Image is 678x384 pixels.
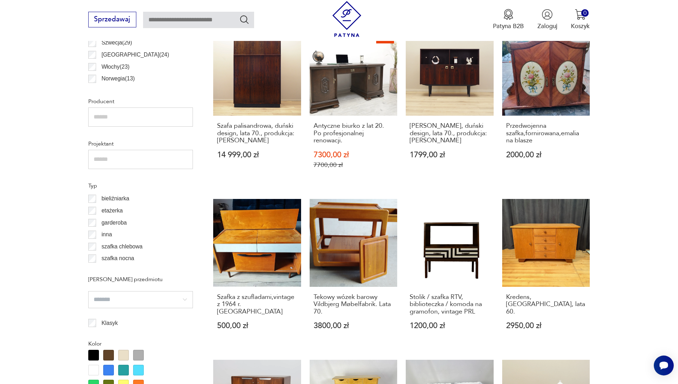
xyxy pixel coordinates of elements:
a: Sprzedawaj [88,17,136,23]
h3: Kredens, [GEOGRAPHIC_DATA], lata 60. [506,294,586,315]
p: 1200,00 zł [410,322,490,330]
p: [GEOGRAPHIC_DATA] ( 24 ) [101,50,169,59]
button: Sprzedawaj [88,12,136,27]
p: Norwegia ( 13 ) [101,74,135,83]
p: 7300,00 zł [314,151,394,159]
a: SaleAntyczne biurko z lat 20. Po profesjonalnej renowacji.Antyczne biurko z lat 20. Po profesjona... [310,28,398,185]
p: inna [101,230,112,239]
h3: Antyczne biurko z lat 20. Po profesjonalnej renowacji. [314,122,394,144]
img: Ikona medalu [503,9,514,20]
h3: [PERSON_NAME], duński design, lata 70., produkcja: [PERSON_NAME] [410,122,490,144]
button: Patyna B2B [493,9,524,30]
p: 1799,00 zł [410,151,490,159]
iframe: Smartsupp widget button [654,356,674,375]
p: szafka chlebowa [101,242,142,251]
p: 3800,00 zł [314,322,394,330]
p: Zaloguj [537,22,557,30]
img: Ikonka użytkownika [542,9,553,20]
a: Ikona medaluPatyna B2B [493,9,524,30]
p: Typ [88,181,193,190]
h3: Stolik / szafka RTV, biblioteczka / komoda na gramofon, vintage PRL [410,294,490,315]
h3: Szafa palisandrowa, duński design, lata 70., produkcja: [PERSON_NAME] [217,122,297,144]
p: 2000,00 zł [506,151,586,159]
img: Patyna - sklep z meblami i dekoracjami vintage [329,1,365,37]
p: Projektant [88,139,193,148]
a: Przedwojenna szafka,fornirowana,emalia na blaszePrzedwojenna szafka,fornirowana,emalia na blasze2... [502,28,590,185]
a: Szafka palisandrowa, duński design, lata 70., produkcja: Dania[PERSON_NAME], duński design, lata ... [406,28,494,185]
a: Szafa palisandrowa, duński design, lata 70., produkcja: DaniaSzafa palisandrowa, duński design, l... [213,28,301,185]
button: Szukaj [239,14,249,25]
p: Francja ( 12 ) [101,86,130,95]
p: [PERSON_NAME] przedmiotu [88,275,193,284]
button: 0Koszyk [571,9,590,30]
p: 500,00 zł [217,322,297,330]
p: Patyna B2B [493,22,524,30]
button: Zaloguj [537,9,557,30]
p: Klasyk [101,319,118,328]
a: Stolik / szafka RTV, biblioteczka / komoda na gramofon, vintage PRLStolik / szafka RTV, bibliotec... [406,199,494,346]
p: 14 999,00 zł [217,151,297,159]
p: etażerka [101,206,123,215]
a: Kredens, Niemcy, lata 60.Kredens, [GEOGRAPHIC_DATA], lata 60.2950,00 zł [502,199,590,346]
p: Szwecja ( 29 ) [101,38,132,47]
img: Ikona koszyka [575,9,586,20]
p: garderoba [101,218,127,227]
h3: Przedwojenna szafka,fornirowana,emalia na blasze [506,122,586,144]
p: 2950,00 zł [506,322,586,330]
p: 7700,00 zł [314,161,394,169]
h3: Tekowy wózek barowy Vildbjerg Møbelfabrik. Lata 70. [314,294,394,315]
a: Tekowy wózek barowy Vildbjerg Møbelfabrik. Lata 70.Tekowy wózek barowy Vildbjerg Møbelfabrik. Lat... [310,199,398,346]
p: bieliźniarka [101,194,129,203]
div: 0 [581,9,589,17]
p: Kolor [88,339,193,348]
p: szafka nocna [101,254,134,263]
h3: Szafka z szufladami,vintage z 1964 r.[GEOGRAPHIC_DATA] [217,294,297,315]
a: Szafka z szufladami,vintage z 1964 r.BrnoSzafka z szufladami,vintage z 1964 r.[GEOGRAPHIC_DATA]50... [213,199,301,346]
p: Producent [88,97,193,106]
p: Włochy ( 23 ) [101,62,130,72]
p: Koszyk [571,22,590,30]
